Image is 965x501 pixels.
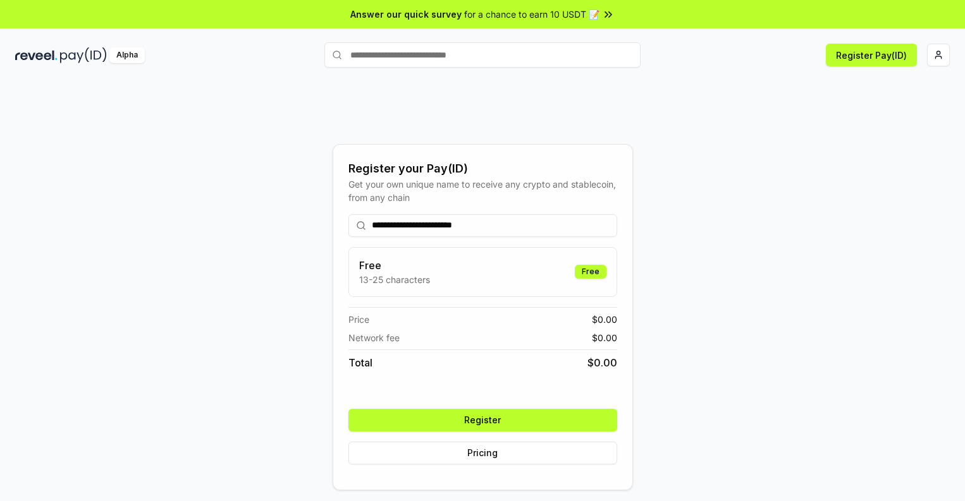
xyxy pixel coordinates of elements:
[60,47,107,63] img: pay_id
[348,409,617,432] button: Register
[109,47,145,63] div: Alpha
[592,331,617,344] span: $ 0.00
[826,44,917,66] button: Register Pay(ID)
[592,313,617,326] span: $ 0.00
[359,258,430,273] h3: Free
[348,355,372,370] span: Total
[348,160,617,178] div: Register your Pay(ID)
[348,331,400,344] span: Network fee
[15,47,58,63] img: reveel_dark
[348,178,617,204] div: Get your own unique name to receive any crypto and stablecoin, from any chain
[359,273,430,286] p: 13-25 characters
[464,8,599,21] span: for a chance to earn 10 USDT 📝
[575,265,606,279] div: Free
[348,313,369,326] span: Price
[348,442,617,464] button: Pricing
[350,8,462,21] span: Answer our quick survey
[587,355,617,370] span: $ 0.00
